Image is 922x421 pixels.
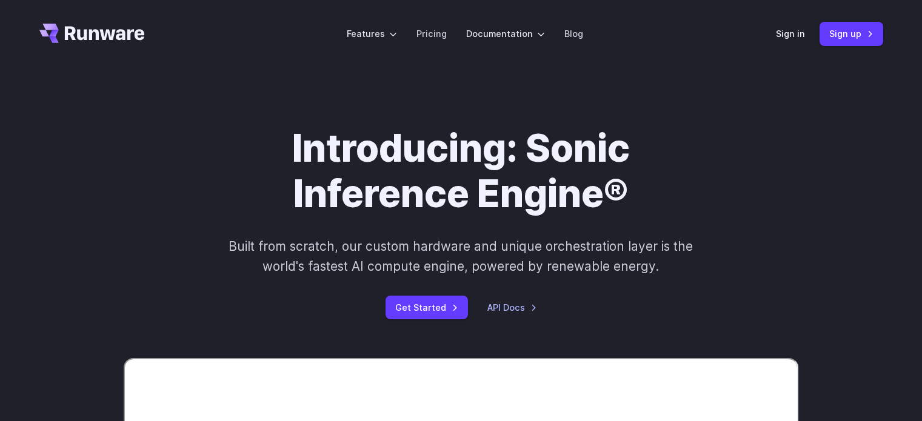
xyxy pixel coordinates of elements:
a: Blog [564,27,583,41]
p: Built from scratch, our custom hardware and unique orchestration layer is the world's fastest AI ... [225,236,698,277]
label: Features [347,27,397,41]
label: Documentation [466,27,545,41]
h1: Introducing: Sonic Inference Engine® [124,126,799,217]
a: Get Started [386,296,468,319]
a: Sign up [820,22,883,45]
a: Pricing [416,27,447,41]
a: API Docs [487,300,537,314]
a: Sign in [776,27,805,41]
a: Go to / [39,24,145,43]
